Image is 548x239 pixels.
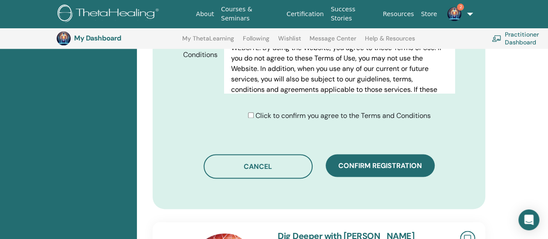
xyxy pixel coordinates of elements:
button: Cancel [204,154,313,178]
img: default.jpg [447,7,461,21]
img: default.jpg [57,31,71,45]
label: Terms and Conditions [177,36,224,63]
a: Certification [283,6,327,22]
span: Cancel [244,162,272,171]
a: Courses & Seminars [218,1,283,27]
a: Following [243,35,269,49]
a: Wishlist [278,35,301,49]
a: Message Center [310,35,356,49]
img: chalkboard-teacher.svg [492,35,501,42]
button: Confirm registration [326,154,435,177]
span: Click to confirm you agree to the Terms and Conditions [255,111,431,120]
p: PLEASE READ THESE TERMS OF USE CAREFULLY BEFORE USING THE WEBSITE. By using the Website, you agre... [231,32,448,126]
a: Store [417,6,440,22]
a: Resources [379,6,418,22]
a: My ThetaLearning [182,35,234,49]
span: Confirm registration [338,161,422,170]
a: Success Stories [327,1,379,27]
img: logo.png [58,4,162,24]
div: Open Intercom Messenger [518,209,539,230]
a: Help & Resources [365,35,415,49]
span: 2 [457,3,464,10]
h3: My Dashboard [74,34,161,42]
a: About [192,6,217,22]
